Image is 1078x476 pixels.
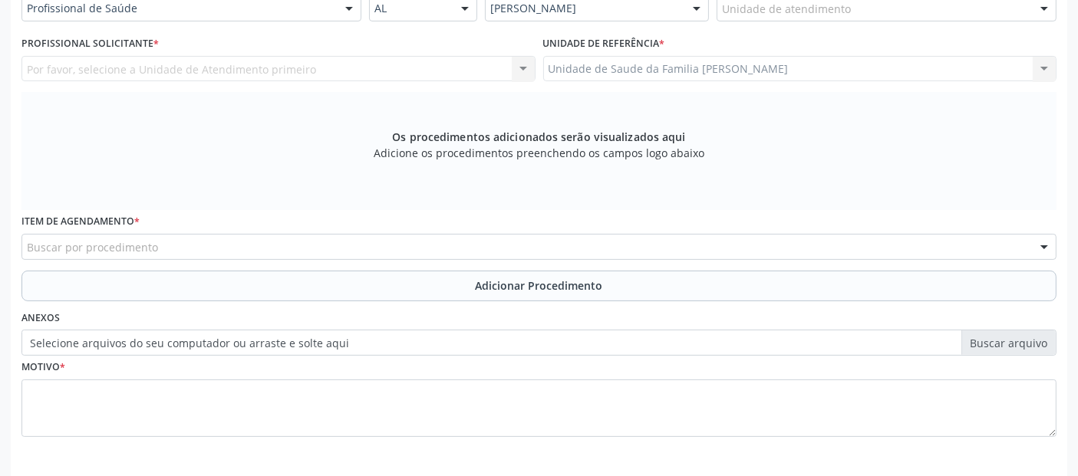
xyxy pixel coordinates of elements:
[722,1,851,17] span: Unidade de atendimento
[27,1,330,16] span: Profissional de Saúde
[374,1,446,16] span: AL
[490,1,677,16] span: [PERSON_NAME]
[392,129,685,145] span: Os procedimentos adicionados serão visualizados aqui
[21,307,60,330] label: Anexos
[21,32,159,56] label: Profissional Solicitante
[374,145,704,161] span: Adicione os procedimentos preenchendo os campos logo abaixo
[27,239,158,255] span: Buscar por procedimento
[476,277,603,294] span: Adicionar Procedimento
[21,356,65,379] label: Motivo
[21,271,1057,301] button: Adicionar Procedimento
[21,210,140,234] label: Item de agendamento
[543,32,665,56] label: Unidade de referência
